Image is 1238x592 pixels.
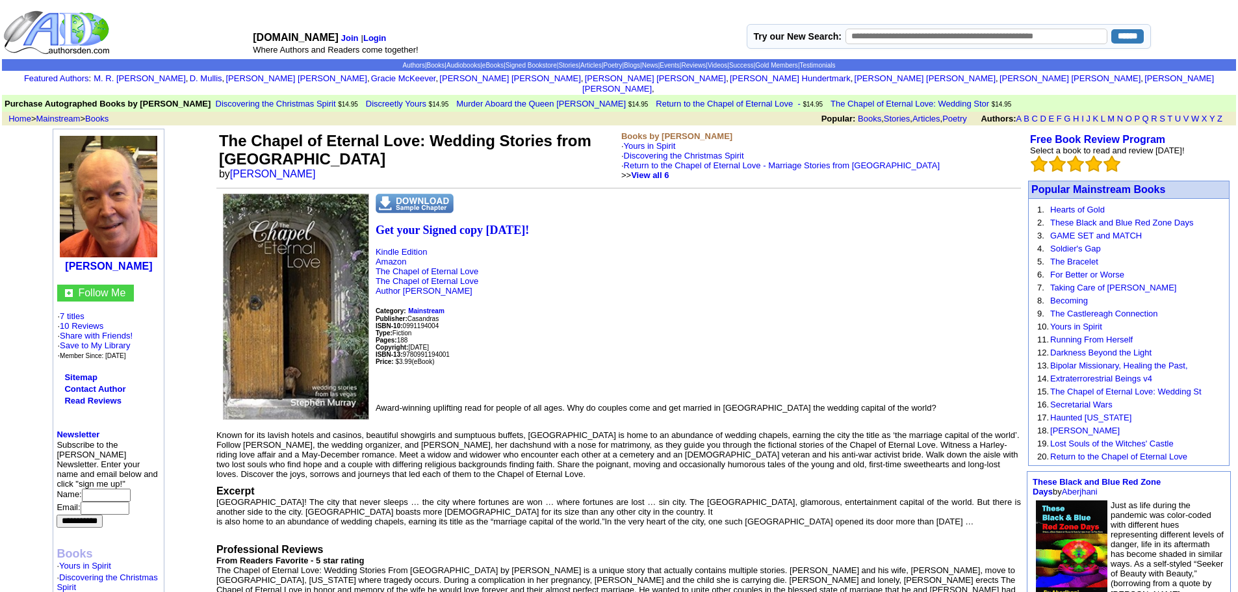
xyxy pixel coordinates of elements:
[1050,231,1142,240] a: GAME SET and MATCH
[1202,114,1207,123] a: X
[1037,400,1049,409] font: 16.
[216,544,324,555] font: Professional Reviews
[681,62,706,69] a: Reviews
[853,75,854,83] font: i
[94,73,186,83] a: M. R. [PERSON_NAME]
[621,131,732,141] b: Books by [PERSON_NAME]
[376,257,407,266] a: Amazon
[376,351,450,358] font: 9780991194001
[656,97,801,109] a: Return to the Chapel of Eternal Love -
[1050,309,1158,318] a: The Castlereagh Connection
[366,99,426,109] font: Discreetly Yours
[621,161,940,180] font: ·
[376,266,478,276] a: The Chapel of Eternal Love
[427,62,445,69] a: Books
[1151,114,1157,123] a: R
[60,341,130,350] a: Save to My Library
[366,97,426,109] a: Discreetly Yours
[57,331,133,360] font: · · ·
[1081,114,1084,123] a: I
[621,141,940,180] font: ·
[376,337,397,344] b: Pages:
[1086,114,1090,123] a: J
[216,97,336,109] a: Discovering the Christmas Spirit
[558,62,578,69] a: Stories
[831,99,989,109] font: The Chapel of Eternal Love: Wedding Stor
[57,573,157,592] font: ·
[8,114,31,123] a: Home
[998,75,999,83] font: i
[642,62,658,69] a: News
[1050,374,1152,383] a: Extraterrorestrial Beings v4
[216,99,336,109] font: Discovering the Christmas Spirit
[1050,413,1131,422] a: Haunted [US_STATE]
[363,33,386,43] b: Login
[992,101,1012,108] span: $14.95
[1064,114,1070,123] a: G
[1167,114,1172,123] a: T
[583,75,584,83] font: i
[429,101,449,108] span: $14.95
[855,73,996,83] a: [PERSON_NAME] [PERSON_NAME]
[439,73,580,83] a: [PERSON_NAME] [PERSON_NAME]
[656,99,801,109] font: Return to the Chapel of Eternal Love -
[1050,322,1102,331] a: Yours in Spirit
[981,114,1016,123] b: Authors:
[1037,348,1049,357] font: 12.
[1050,361,1187,370] a: Bipolar Missionary, Healing the Past,
[1057,114,1062,123] a: F
[1037,335,1049,344] font: 11.
[1085,155,1102,172] img: bigemptystars.png
[858,114,881,123] a: Books
[1134,114,1139,123] a: P
[456,99,626,109] font: Murder Aboard the Queen [PERSON_NAME]
[1050,296,1088,305] a: Becoming
[1101,114,1105,123] a: L
[402,62,424,69] a: Authors
[1037,296,1044,305] font: 8.
[624,141,676,151] a: Yours in Spirit
[338,101,358,108] span: $14.95
[1050,452,1187,461] a: Return to the Chapel of Eternal Love
[64,384,125,394] a: Contact Author
[1159,114,1165,123] a: S
[226,73,367,83] a: [PERSON_NAME] [PERSON_NAME]
[1037,439,1049,448] font: 19.
[1037,218,1044,227] font: 2.
[1050,205,1105,214] a: Hearts of Gold
[408,307,445,315] b: Mainstream
[376,322,403,329] b: ISBN-10:
[376,380,701,393] iframe: fb:like Facebook Social Plugin
[376,315,407,322] b: Publisher:
[1191,114,1199,123] a: W
[438,75,439,83] font: i
[1037,270,1044,279] font: 6.
[64,372,97,382] a: Sitemap
[65,261,152,272] a: [PERSON_NAME]
[361,33,389,43] font: |
[1050,283,1176,292] a: Taking Care of [PERSON_NAME]
[230,168,316,179] a: [PERSON_NAME]
[1037,413,1049,422] font: 17.
[1050,387,1201,396] a: The Chapel of Eternal Love: Wedding St
[821,114,1234,123] font: , , ,
[1217,114,1222,123] a: Z
[654,86,656,93] font: i
[60,136,157,257] img: 193620.jpg
[660,62,680,69] a: Events
[1050,244,1101,253] a: Soldier's Gap
[708,62,727,69] a: Videos
[1037,374,1049,383] font: 14.
[1073,114,1079,123] a: H
[1031,184,1165,195] a: Popular Mainstream Books
[942,114,967,123] a: Poetry
[999,73,1141,83] a: [PERSON_NAME] [PERSON_NAME]
[376,224,529,237] a: Get your Signed copy [DATE]!
[216,497,1021,526] font: [GEOGRAPHIC_DATA]! The city that never sleeps … the city where fortunes are won … where fortunes ...
[1175,114,1181,123] a: U
[57,573,157,592] a: Discovering the Christmas Spirit
[585,73,726,83] a: [PERSON_NAME] [PERSON_NAME]
[408,344,428,351] font: [DATE]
